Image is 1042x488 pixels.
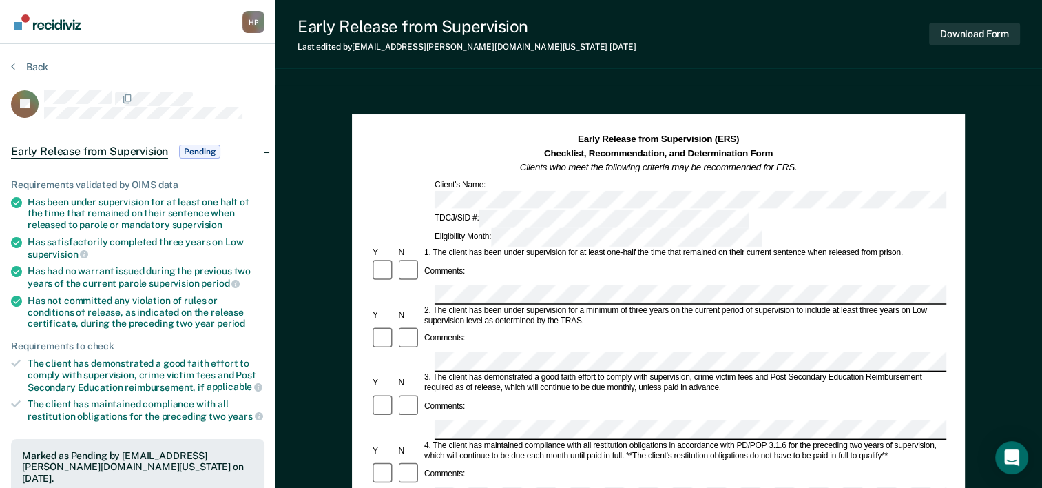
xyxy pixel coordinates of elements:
[995,441,1028,474] div: Open Intercom Messenger
[397,378,422,388] div: N
[371,310,396,321] div: Y
[298,42,636,52] div: Last edited by [EMAIL_ADDRESS][PERSON_NAME][DOMAIN_NAME][US_STATE]
[371,446,396,456] div: Y
[228,411,263,422] span: years
[397,310,422,321] div: N
[28,249,88,260] span: supervision
[22,450,253,485] div: Marked as Pending by [EMAIL_ADDRESS][PERSON_NAME][DOMAIN_NAME][US_STATE] on [DATE].
[422,373,946,394] div: 3. The client has demonstrated a good faith effort to comply with supervision, crime victim fees ...
[929,23,1020,45] button: Download Form
[11,145,168,159] span: Early Release from Supervision
[578,134,739,145] strong: Early Release from Supervision (ERS)
[422,469,467,480] div: Comments:
[422,248,946,258] div: 1. The client has been under supervision for at least one-half the time that remained on their cu...
[28,295,264,329] div: Has not committed any violation of rules or conditions of release, as indicated on the release ce...
[28,196,264,231] div: Has been under supervision for at least one half of the time that remained on their sentence when...
[422,440,946,461] div: 4. The client has maintained compliance with all restitution obligations in accordance with PD/PO...
[28,398,264,422] div: The client has maintained compliance with all restitution obligations for the preceding two
[14,14,81,30] img: Recidiviz
[298,17,636,37] div: Early Release from Supervision
[520,162,798,172] em: Clients who meet the following criteria may be recommended for ERS.
[207,381,262,392] span: applicable
[544,148,773,159] strong: Checklist, Recommendation, and Determination Form
[422,266,467,276] div: Comments:
[11,179,264,191] div: Requirements validated by OIMS data
[609,42,636,52] span: [DATE]
[11,61,48,73] button: Back
[179,145,220,159] span: Pending
[28,358,264,393] div: The client has demonstrated a good faith effort to comply with supervision, crime victim fees and...
[242,11,264,33] div: H P
[422,334,467,344] div: Comments:
[397,446,422,456] div: N
[371,248,396,258] div: Y
[433,228,764,247] div: Eligibility Month:
[28,236,264,260] div: Has satisfactorily completed three years on Low
[28,265,264,289] div: Has had no warrant issued during the previous two years of the current parole supervision
[172,219,222,230] span: supervision
[433,210,751,229] div: TDCJ/SID #:
[242,11,264,33] button: Profile dropdown button
[397,248,422,258] div: N
[422,305,946,326] div: 2. The client has been under supervision for a minimum of three years on the current period of su...
[371,378,396,388] div: Y
[422,401,467,411] div: Comments:
[201,278,240,289] span: period
[11,340,264,352] div: Requirements to check
[217,318,245,329] span: period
